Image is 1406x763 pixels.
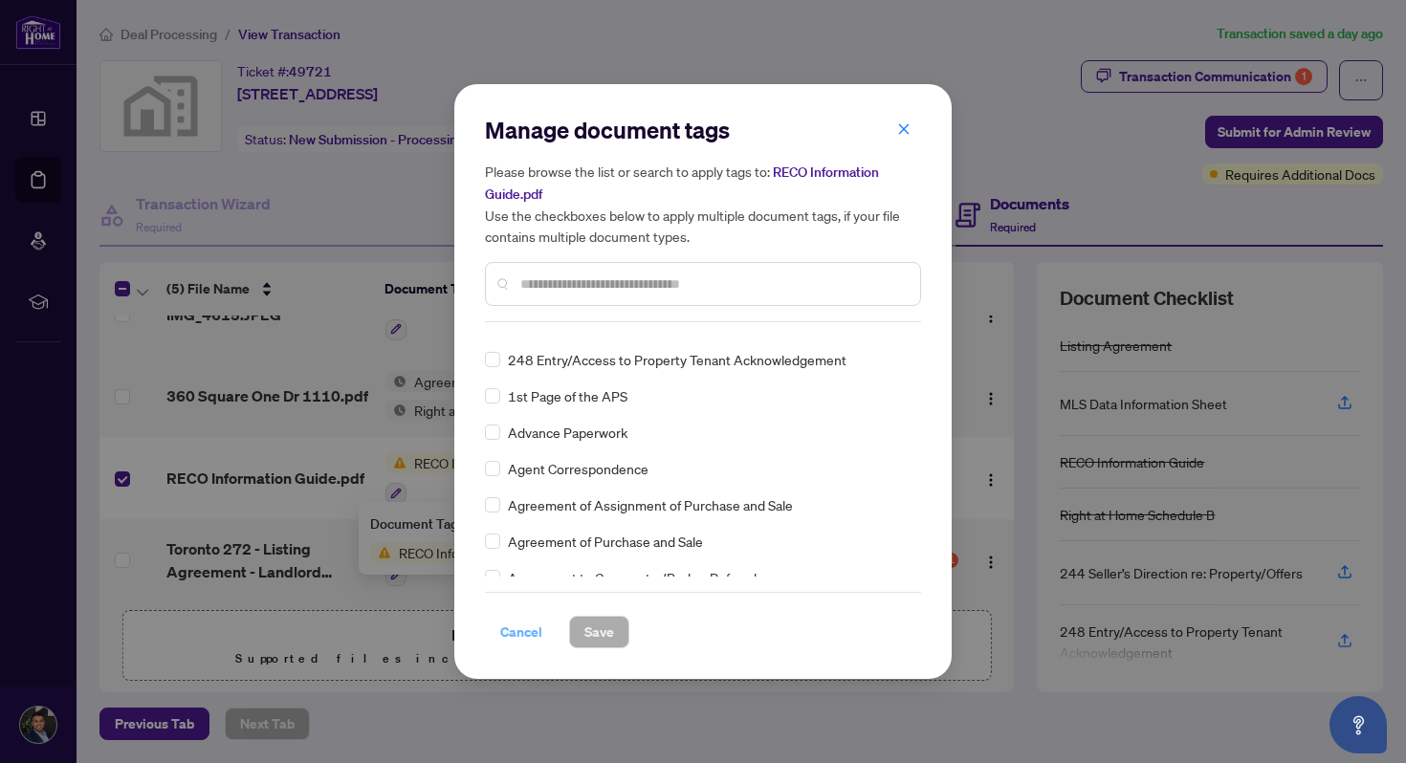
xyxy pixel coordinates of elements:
[569,616,629,648] button: Save
[508,494,793,515] span: Agreement of Assignment of Purchase and Sale
[485,161,921,247] h5: Please browse the list or search to apply tags to: Use the checkboxes below to apply multiple doc...
[485,616,558,648] button: Cancel
[897,122,911,136] span: close
[508,349,846,370] span: 248 Entry/Access to Property Tenant Acknowledgement
[508,458,648,479] span: Agent Correspondence
[508,422,627,443] span: Advance Paperwork
[508,531,703,552] span: Agreement of Purchase and Sale
[508,385,627,406] span: 1st Page of the APS
[500,617,542,647] span: Cancel
[485,115,921,145] h2: Manage document tags
[1329,696,1387,753] button: Open asap
[508,567,757,588] span: Agreement to Cooperate /Broker Referral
